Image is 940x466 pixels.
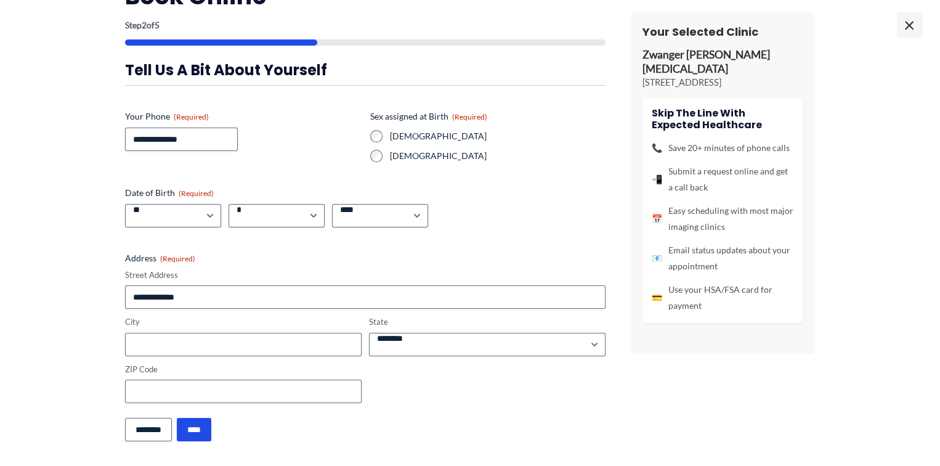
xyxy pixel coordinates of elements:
span: (Required) [160,254,195,263]
span: (Required) [452,112,487,121]
h4: Skip the line with Expected Healthcare [652,107,793,131]
li: Use your HSA/FSA card for payment [652,282,793,314]
span: 📅 [652,211,662,227]
span: (Required) [174,112,209,121]
span: 📲 [652,171,662,187]
span: 📧 [652,250,662,266]
label: [DEMOGRAPHIC_DATA] [390,130,606,142]
li: Submit a request online and get a call back [652,163,793,195]
h3: Your Selected Clinic [642,25,803,39]
p: [STREET_ADDRESS] [642,76,803,89]
legend: Date of Birth [125,187,214,199]
legend: Sex assigned at Birth [370,110,487,123]
label: State [369,316,606,328]
legend: Address [125,252,195,264]
li: Email status updates about your appointment [652,242,793,274]
label: ZIP Code [125,364,362,375]
span: 2 [142,20,147,30]
p: Step of [125,21,606,30]
p: Zwanger [PERSON_NAME] [MEDICAL_DATA] [642,48,803,76]
span: 📞 [652,140,662,156]
label: Your Phone [125,110,360,123]
li: Easy scheduling with most major imaging clinics [652,203,793,235]
label: [DEMOGRAPHIC_DATA] [390,150,606,162]
label: Street Address [125,269,606,281]
h3: Tell us a bit about yourself [125,60,606,80]
span: (Required) [179,189,214,198]
label: City [125,316,362,328]
li: Save 20+ minutes of phone calls [652,140,793,156]
span: × [897,12,922,37]
span: 💳 [652,290,662,306]
span: 5 [155,20,160,30]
